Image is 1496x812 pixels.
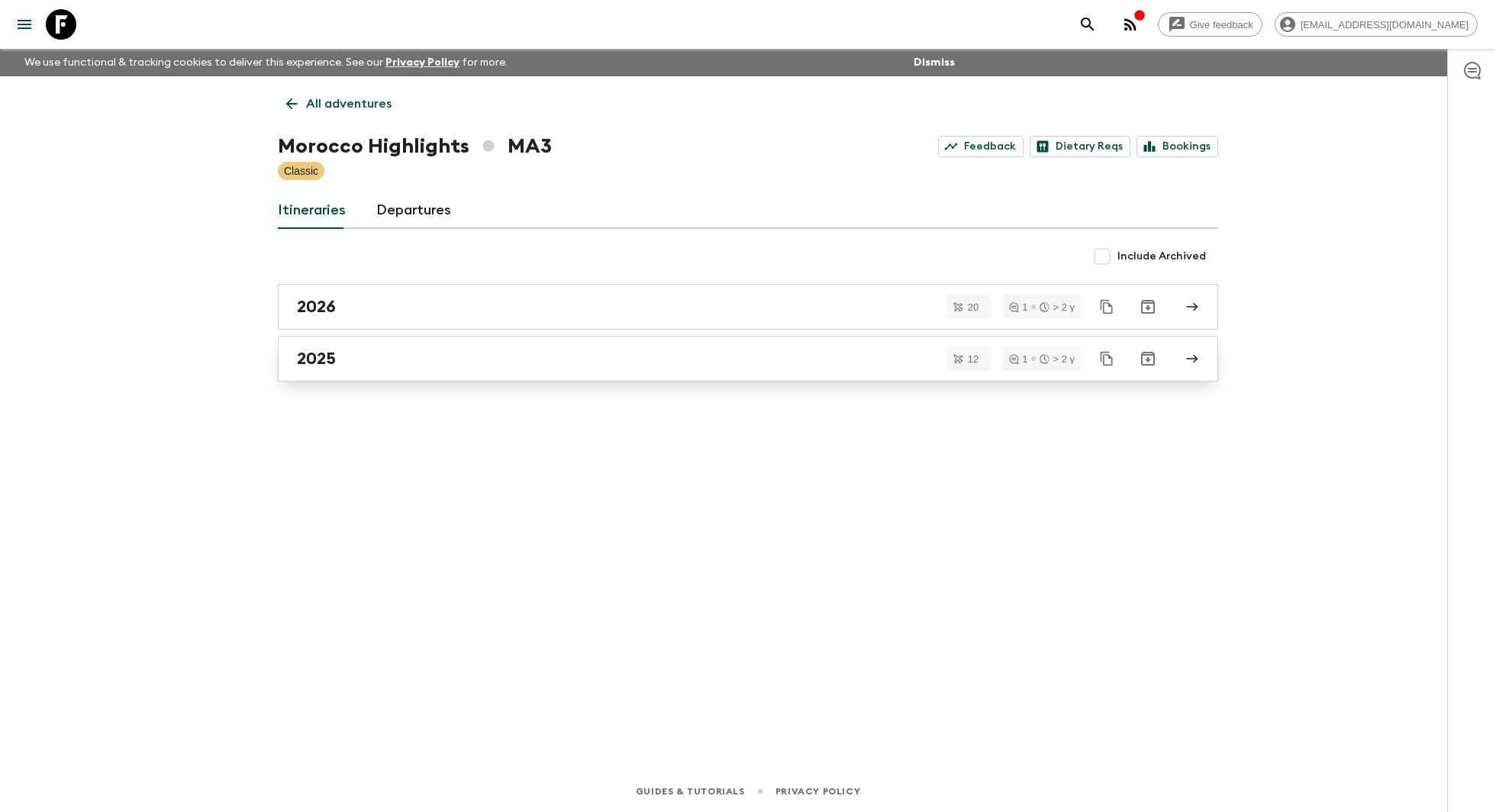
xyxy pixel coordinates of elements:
[297,297,336,317] h2: 2026
[1093,345,1120,372] button: Duplicate
[278,284,1218,330] a: 2026
[385,57,459,68] a: Privacy Policy
[636,783,745,800] a: Guides & Tutorials
[306,95,392,113] p: All adventures
[1030,136,1130,157] a: Dietary Reqs
[959,354,988,364] span: 12
[1137,136,1218,157] a: Bookings
[9,9,40,40] button: menu
[1182,19,1262,31] span: Give feedback
[284,163,318,179] p: Classic
[376,192,451,229] a: Departures
[910,52,959,73] button: Dismiss
[1040,302,1075,312] div: > 2 y
[278,192,346,229] a: Itineraries
[278,336,1218,382] a: 2025
[959,302,988,312] span: 20
[1040,354,1075,364] div: > 2 y
[278,89,400,119] a: All adventures
[1133,292,1163,322] button: Archive
[18,49,514,76] p: We use functional & tracking cookies to deliver this experience. See our for more.
[1292,19,1477,31] span: [EMAIL_ADDRESS][DOMAIN_NAME]
[1093,293,1120,321] button: Duplicate
[1133,343,1163,374] button: Archive
[1275,12,1478,37] div: [EMAIL_ADDRESS][DOMAIN_NAME]
[297,349,336,369] h2: 2025
[1009,302,1027,312] div: 1
[1009,354,1027,364] div: 1
[1072,9,1103,40] button: search adventures
[938,136,1024,157] a: Feedback
[278,131,552,162] h1: Morocco Highlights MA3
[1158,12,1262,37] a: Give feedback
[775,783,860,800] a: Privacy Policy
[1117,249,1206,264] span: Include Archived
